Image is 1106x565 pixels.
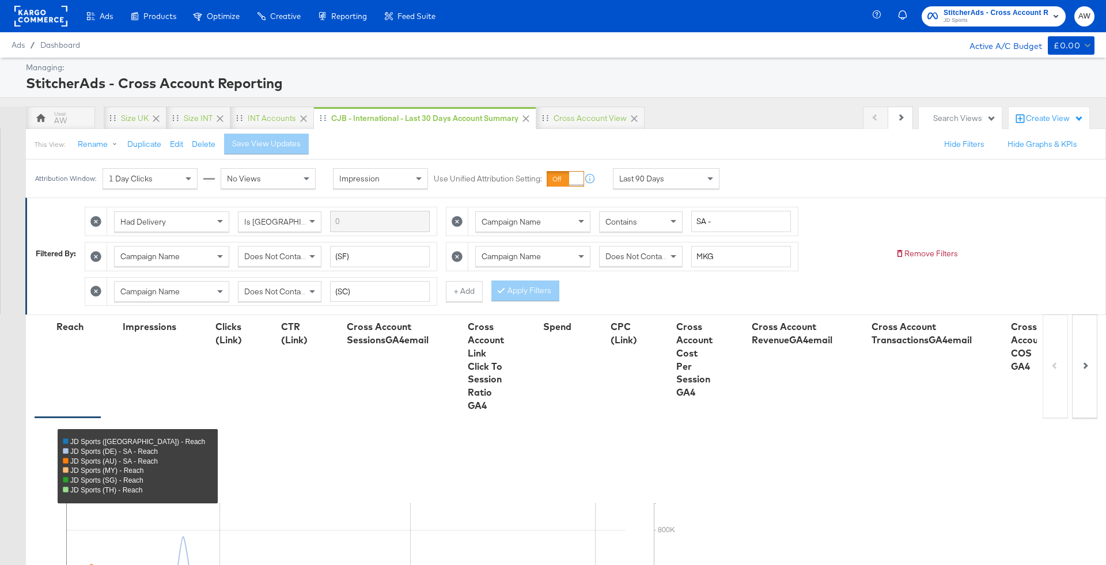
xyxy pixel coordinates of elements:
span: Does Not Contain [244,286,307,297]
span: Does Not Contain [244,251,307,261]
button: Remove Filters [895,248,958,259]
div: Filtered By: [36,248,76,259]
span: JD Sports (MY) - Reach [70,467,143,475]
div: Size INT [184,113,213,124]
input: Enter a search term [330,211,430,232]
span: Ads [12,40,25,50]
div: Drag to reorder tab [236,115,243,121]
div: Create View [1026,113,1084,124]
div: Clicks (Link) [215,320,242,347]
div: This View: [35,140,65,149]
div: Attribution Window: [35,175,97,183]
div: AW [54,115,67,126]
span: JD Sports (SG) - Reach [70,476,143,484]
a: Dashboard [40,40,80,50]
div: Drag to reorder tab [542,115,548,121]
div: Reach [56,320,84,333]
div: Drag to reorder tab [320,115,326,121]
span: Ads [100,12,113,21]
span: Impression [339,173,380,184]
div: Cross Account Link Click To Session Ratio GA4 [468,320,504,412]
span: Had Delivery [120,217,166,227]
span: StitcherAds - Cross Account Reporting [944,7,1048,19]
div: Cross Account COS GA4 [1011,320,1047,373]
button: Edit [170,139,183,150]
div: CPC (Link) [611,320,637,347]
span: Products [143,12,176,21]
span: Contains [605,217,637,227]
div: Drag to reorder tab [172,115,179,121]
input: Enter a search term [691,246,791,267]
span: Is [GEOGRAPHIC_DATA] [244,217,332,227]
span: Does Not Contain [605,251,668,261]
input: Enter a search term [330,246,430,267]
span: Campaign Name [482,217,541,227]
div: Managing: [26,62,1092,73]
span: No Views [227,173,261,184]
button: Hide Filters [944,139,984,150]
div: Cross Account SessionsGA4email [347,320,429,347]
div: Search Views [933,113,996,124]
span: JD Sports [944,16,1048,25]
span: Campaign Name [120,251,180,261]
div: CTR (Link) [281,320,308,347]
button: Rename [70,134,130,155]
input: Enter a search term [691,211,791,232]
button: StitcherAds - Cross Account ReportingJD Sports [922,6,1066,26]
div: Active A/C Budget [957,36,1042,54]
div: Cross Account View [554,113,627,124]
span: Creative [270,12,301,21]
div: £0.00 [1054,39,1080,53]
div: Cross Account Cost Per Session GA4 [676,320,713,399]
span: / [25,40,40,50]
span: Campaign Name [120,286,180,297]
span: JD Sports (DE) - SA - Reach [70,448,158,456]
div: Drag to reorder tab [109,115,116,121]
button: Delete [192,139,215,150]
div: Size UK [121,113,149,124]
span: AW [1079,10,1090,23]
div: Cross Account TransactionsGA4email [872,320,972,347]
button: + Add [446,281,483,302]
input: Enter a search term [330,281,430,302]
span: Feed Suite [397,12,435,21]
div: Spend [543,320,571,333]
span: Campaign Name [482,251,541,261]
span: JD Sports ([GEOGRAPHIC_DATA]) - Reach [70,438,205,446]
div: CJB - International - Last 30 days Account Summary [331,113,518,124]
span: Optimize [207,12,240,21]
span: JD Sports (AU) - SA - Reach [70,457,158,465]
button: Hide Graphs & KPIs [1007,139,1077,150]
button: £0.00 [1048,36,1094,55]
span: JD Sports (TH) - Reach [70,486,142,494]
div: StitcherAds - Cross Account Reporting [26,73,1092,93]
button: AW [1074,6,1094,26]
label: Use Unified Attribution Setting: [434,173,542,184]
span: Last 90 Days [619,173,664,184]
button: Duplicate [127,139,161,150]
div: Cross Account RevenueGA4email [752,320,832,347]
div: INT Accounts [248,113,296,124]
span: Reporting [331,12,367,21]
span: 1 Day Clicks [109,173,153,184]
div: Impressions [123,320,176,333]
